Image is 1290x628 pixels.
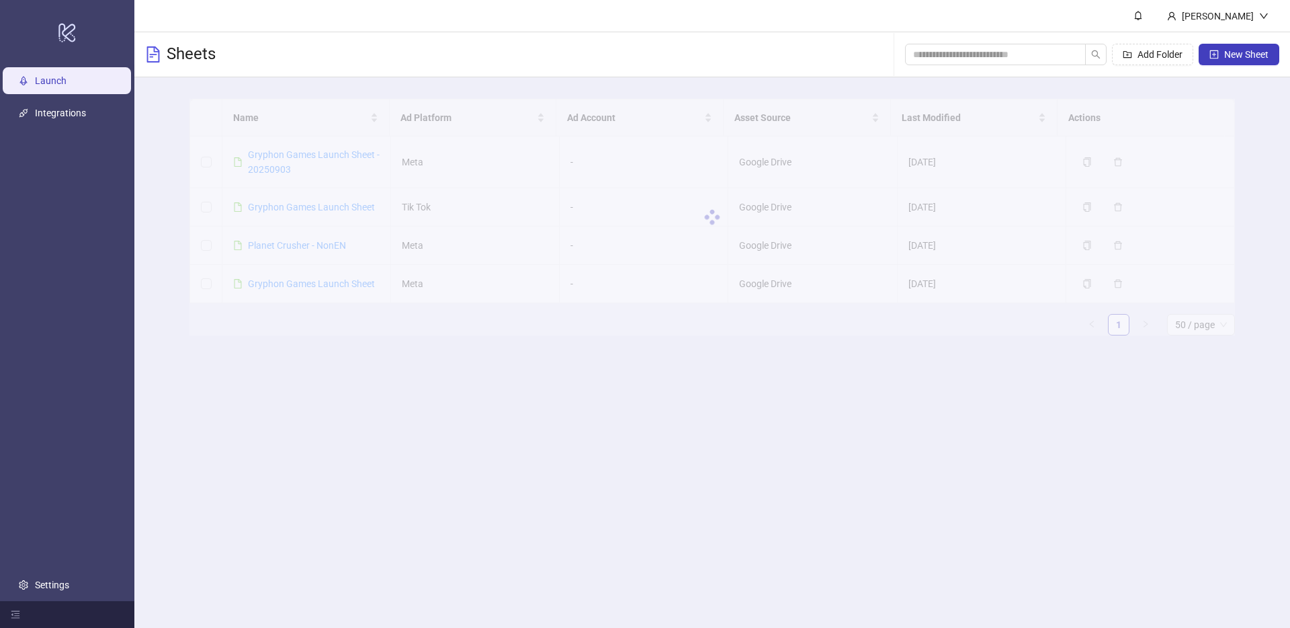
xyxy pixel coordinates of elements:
[1091,50,1101,59] span: search
[1209,50,1219,59] span: plus-square
[35,108,86,118] a: Integrations
[145,46,161,63] span: file-text
[1167,11,1176,21] span: user
[1123,50,1132,59] span: folder-add
[1259,11,1268,21] span: down
[1133,11,1143,20] span: bell
[35,580,69,590] a: Settings
[1112,44,1193,65] button: Add Folder
[1176,9,1259,24] div: [PERSON_NAME]
[1224,49,1268,60] span: New Sheet
[35,75,67,86] a: Launch
[11,610,20,619] span: menu-fold
[1199,44,1279,65] button: New Sheet
[1137,49,1182,60] span: Add Folder
[167,44,216,65] h3: Sheets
